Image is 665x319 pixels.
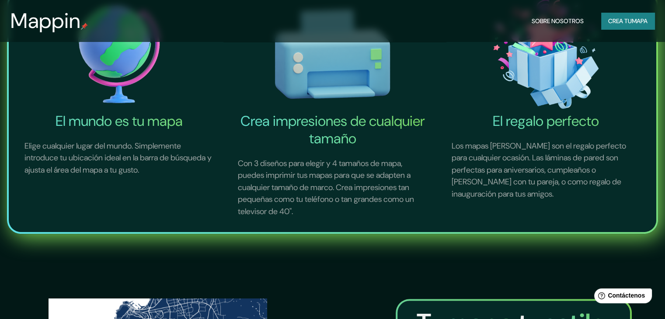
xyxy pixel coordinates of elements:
font: Mappin [10,7,81,35]
button: Sobre nosotros [528,13,587,29]
iframe: Lanzador de widgets de ayuda [587,285,655,309]
font: Crea impresiones de cualquier tamaño [240,112,425,148]
font: El mundo es tu mapa [56,112,183,130]
font: Elige cualquier lugar del mundo. Simplemente introduce tu ubicación ideal en la barra de búsqueda... [24,141,212,175]
font: mapa [632,17,648,25]
font: Con 3 diseños para elegir y 4 tamaños de mapa, puedes imprimir tus mapas para que se adapten a cu... [238,158,414,217]
font: El regalo perfecto [493,112,599,130]
font: Sobre nosotros [532,17,584,25]
font: Crea tu [608,17,632,25]
font: Los mapas [PERSON_NAME] son el regalo perfecto para cualquier ocasión. Las láminas de pared son p... [452,141,626,199]
img: pin de mapeo [81,23,88,30]
button: Crea tumapa [601,13,655,29]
